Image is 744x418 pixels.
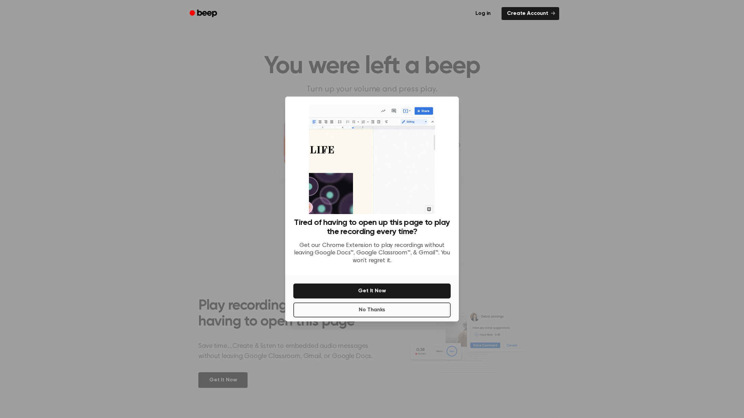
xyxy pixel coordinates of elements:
[293,302,451,317] button: No Thanks
[309,105,435,214] img: Beep extension in action
[293,242,451,265] p: Get our Chrome Extension to play recordings without leaving Google Docs™, Google Classroom™, & Gm...
[293,284,451,298] button: Get It Now
[469,6,497,21] a: Log in
[185,7,223,20] a: Beep
[293,218,451,236] h3: Tired of having to open up this page to play the recording every time?
[502,7,559,20] a: Create Account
